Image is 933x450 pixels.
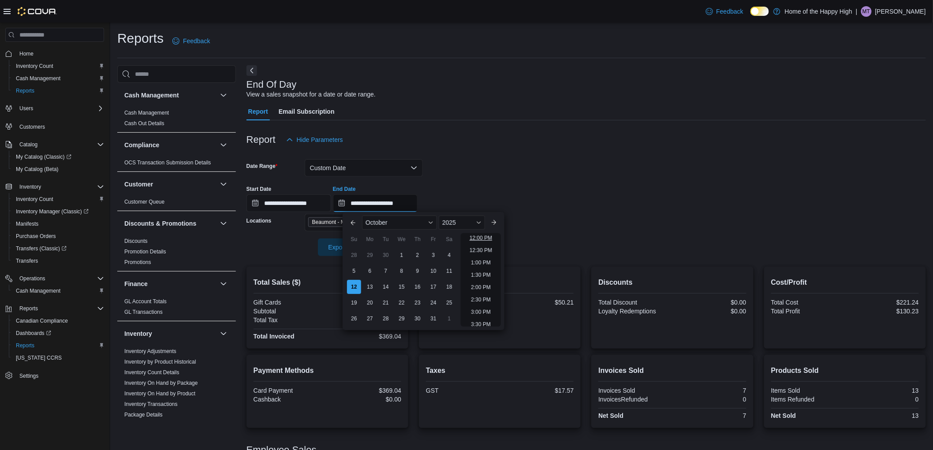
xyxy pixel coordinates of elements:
a: Home [16,48,37,59]
div: day-5 [347,264,361,278]
span: Reports [12,340,104,351]
div: Button. Open the month selector. October is currently selected. [362,216,437,230]
span: Purchase Orders [12,231,104,242]
a: Purchase Orders [12,231,60,242]
div: Cash Management [117,108,236,132]
button: Purchase Orders [9,230,108,242]
span: Beaumont - Montalet - Fire & Flower [308,217,392,227]
a: Package Details [124,412,163,418]
span: Canadian Compliance [16,317,68,324]
h3: Cash Management [124,91,179,100]
h3: Customer [124,180,153,189]
div: day-22 [395,296,409,310]
span: Transfers [12,256,104,266]
span: Manifests [12,219,104,229]
span: Reports [16,342,34,349]
span: MT [862,6,870,17]
div: 13 [847,412,919,419]
a: Inventory Manager (Classic) [9,205,108,218]
span: Customer Queue [124,198,164,205]
h2: Cost/Profit [771,277,919,288]
span: Transfers [16,257,38,264]
button: Operations [16,273,49,284]
h3: Report [246,134,276,145]
h3: End Of Day [246,79,297,90]
div: Su [347,232,361,246]
div: day-9 [411,264,425,278]
h2: Taxes [426,365,574,376]
button: Inventory Count [9,60,108,72]
span: Promotions [124,259,151,266]
li: 2:00 PM [467,282,494,293]
p: Home of the Happy High [785,6,852,17]
div: Mo [363,232,377,246]
span: [US_STATE] CCRS [16,354,62,361]
span: GL Account Totals [124,298,167,305]
span: Reports [16,87,34,94]
span: Inventory by Product Historical [124,358,196,365]
button: Next month [487,216,501,230]
div: Loyalty Redemptions [598,308,671,315]
div: InvoicesRefunded [598,396,671,403]
button: Customers [2,120,108,133]
a: Transfers (Classic) [9,242,108,255]
div: Th [411,232,425,246]
h1: Reports [117,30,164,47]
span: Hide Parameters [297,135,343,144]
span: My Catalog (Beta) [12,164,104,175]
div: day-3 [426,248,440,262]
a: Cash Management [124,110,169,116]
strong: Net Sold [771,412,796,419]
div: day-19 [347,296,361,310]
span: Discounts [124,238,148,245]
a: My Catalog (Classic) [9,151,108,163]
div: We [395,232,409,246]
div: day-6 [363,264,377,278]
label: Date Range [246,163,278,170]
div: Discounts & Promotions [117,236,236,271]
span: Feedback [183,37,210,45]
div: day-11 [442,264,456,278]
div: day-1 [395,248,409,262]
button: Users [2,102,108,115]
div: Button. Open the year selector. 2025 is currently selected. [439,216,485,230]
button: Discounts & Promotions [124,219,216,228]
label: Start Date [246,186,272,193]
input: Press the down key to enter a popover containing a calendar. Press the escape key to close the po... [333,194,418,212]
p: | [856,6,858,17]
div: day-4 [442,248,456,262]
button: Custom Date [305,159,423,177]
button: Compliance [124,141,216,149]
span: Dashboards [12,328,104,338]
div: 0 [674,396,746,403]
a: My Catalog (Classic) [12,152,75,162]
button: Cash Management [9,285,108,297]
div: day-28 [379,312,393,326]
div: day-20 [363,296,377,310]
button: Catalog [2,138,108,151]
div: $0.00 [329,299,401,306]
span: My Catalog (Beta) [16,166,59,173]
span: Inventory Manager (Classic) [12,206,104,217]
div: day-31 [426,312,440,326]
a: [US_STATE] CCRS [12,353,65,363]
nav: Complex example [5,44,104,405]
div: October, 2025 [346,247,457,327]
div: $0.00 [674,299,746,306]
span: Inventory On Hand by Package [124,379,198,387]
span: Transfers (Classic) [16,245,67,252]
a: Inventory by Product Historical [124,359,196,365]
label: End Date [333,186,356,193]
li: 1:30 PM [467,270,494,280]
span: Inventory Count [16,63,53,70]
div: day-30 [411,312,425,326]
div: day-8 [395,264,409,278]
a: Promotion Details [124,249,166,255]
span: Report [248,103,268,120]
strong: Net Sold [598,412,623,419]
div: Total Profit [771,308,843,315]
span: Inventory Count Details [124,369,179,376]
a: GL Transactions [124,309,163,315]
li: 1:00 PM [467,257,494,268]
a: Inventory Manager (Classic) [12,206,92,217]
